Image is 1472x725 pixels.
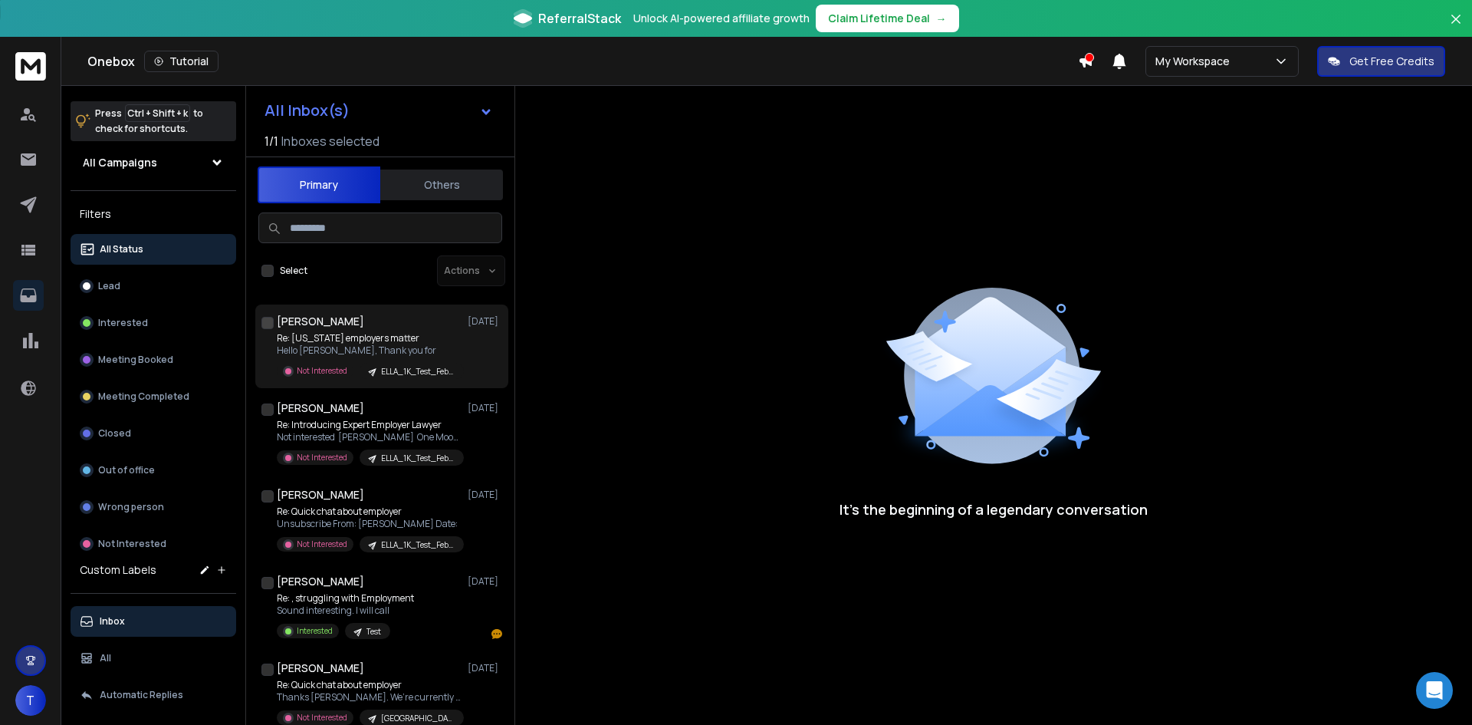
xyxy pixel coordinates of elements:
button: Automatic Replies [71,680,236,710]
p: Get Free Credits [1349,54,1434,69]
button: Wrong person [71,492,236,522]
button: Others [380,168,503,202]
button: T [15,685,46,716]
p: Interested [98,317,148,329]
p: Interested [297,625,333,637]
p: ELLA_1K_Test_Feb_2025 [381,366,455,377]
button: Close banner [1446,9,1466,46]
p: [GEOGRAPHIC_DATA] [381,713,455,724]
p: [DATE] [468,402,502,414]
button: All [71,643,236,674]
p: [DATE] [468,489,502,501]
p: All [100,652,111,664]
p: Re: [US_STATE] employers matter [277,332,461,344]
p: All Status [100,243,143,255]
p: Press to check for shortcuts. [95,106,203,137]
p: Lead [98,280,120,292]
button: Closed [71,418,236,449]
p: Closed [98,427,131,440]
p: Automatic Replies [100,689,183,701]
button: Interested [71,308,236,338]
p: Hello [PERSON_NAME], Thank you for [277,344,461,357]
p: Not Interested [297,452,347,463]
p: Re: Introducing Expert Employer Lawyer [277,419,461,431]
p: Re: Quick chat about employer [277,679,461,691]
p: Thanks [PERSON_NAME]. We’re currently repped [277,691,461,704]
p: Re: Quick chat about employer [277,506,461,518]
p: Test [366,626,381,638]
h1: All Inbox(s) [264,103,350,118]
button: Meeting Completed [71,381,236,412]
p: Not interested [PERSON_NAME] One Moon 323.578.6396 [DOMAIN_NAME] > On [277,431,461,443]
p: Unsubscribe From: [PERSON_NAME] Date: [277,518,461,530]
h1: [PERSON_NAME] [277,314,364,329]
h3: Custom Labels [80,562,156,578]
button: Not Interested [71,529,236,559]
div: Open Intercom Messenger [1416,672,1453,709]
p: My Workspace [1155,54,1236,69]
p: Wrong person [98,501,164,513]
p: Not Interested [98,538,166,550]
button: Out of office [71,455,236,486]
p: Meeting Completed [98,391,189,403]
button: Inbox [71,606,236,637]
h1: [PERSON_NAME] [277,487,364,503]
h1: All Campaigns [83,155,157,170]
button: Get Free Credits [1317,46,1445,77]
h1: [PERSON_NAME] [277,400,364,416]
label: Select [280,265,307,277]
p: Re: , struggling with Employment [277,592,414,605]
span: Ctrl + Shift + k [125,104,190,122]
button: Claim Lifetime Deal→ [816,5,959,32]
p: [DATE] [468,662,502,674]
button: Primary [258,166,380,203]
h3: Filters [71,203,236,225]
p: Inbox [100,615,125,628]
p: It’s the beginning of a legendary conversation [839,499,1148,520]
div: Onebox [87,51,1078,72]
p: Not Interested [297,712,347,723]
p: Meeting Booked [98,354,173,366]
p: Out of office [98,464,155,476]
h1: [PERSON_NAME] [277,661,364,676]
h3: Inboxes selected [281,132,379,150]
p: [DATE] [468,315,502,328]
p: Sound interesting. I will call [277,605,414,617]
h1: [PERSON_NAME] [277,574,364,589]
p: Not Interested [297,365,347,377]
span: ReferralStack [538,9,621,28]
p: ELLA_1K_Test_Feb_2025 [381,539,455,551]
span: → [936,11,947,26]
button: All Inbox(s) [252,95,505,126]
p: [DATE] [468,575,502,588]
button: All Status [71,234,236,265]
button: All Campaigns [71,147,236,178]
button: Lead [71,271,236,302]
p: Unlock AI-powered affiliate growth [633,11,810,26]
p: Not Interested [297,539,347,550]
button: Meeting Booked [71,344,236,375]
p: ELLA_1K_Test_Feb_2025 [381,453,455,464]
span: 1 / 1 [264,132,278,150]
button: Tutorial [144,51,219,72]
